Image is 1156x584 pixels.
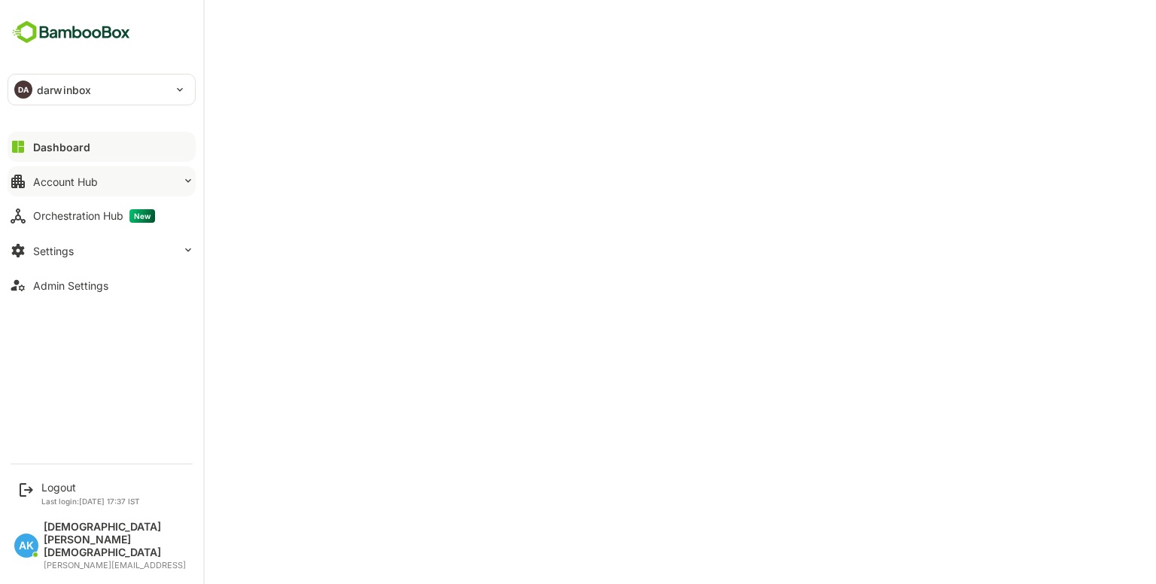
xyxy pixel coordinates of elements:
span: New [129,209,155,223]
div: AK [14,534,38,558]
p: Last login: [DATE] 17:37 IST [41,497,140,506]
div: DAdarwinbox [8,75,195,105]
button: Settings [8,236,196,266]
div: Account Hub [33,175,98,188]
button: Account Hub [8,166,196,196]
img: BambooboxFullLogoMark.5f36c76dfaba33ec1ec1367b70bb1252.svg [8,18,135,47]
button: Dashboard [8,132,196,162]
div: Orchestration Hub [33,209,155,223]
div: Admin Settings [33,279,108,292]
div: Logout [41,481,140,494]
button: Admin Settings [8,270,196,300]
div: Dashboard [33,141,90,154]
div: [PERSON_NAME][EMAIL_ADDRESS] [44,561,188,570]
div: Settings [33,245,74,257]
button: Orchestration HubNew [8,201,196,231]
div: [DEMOGRAPHIC_DATA][PERSON_NAME][DEMOGRAPHIC_DATA] [44,521,188,559]
div: DA [14,81,32,99]
p: darwinbox [37,82,91,98]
